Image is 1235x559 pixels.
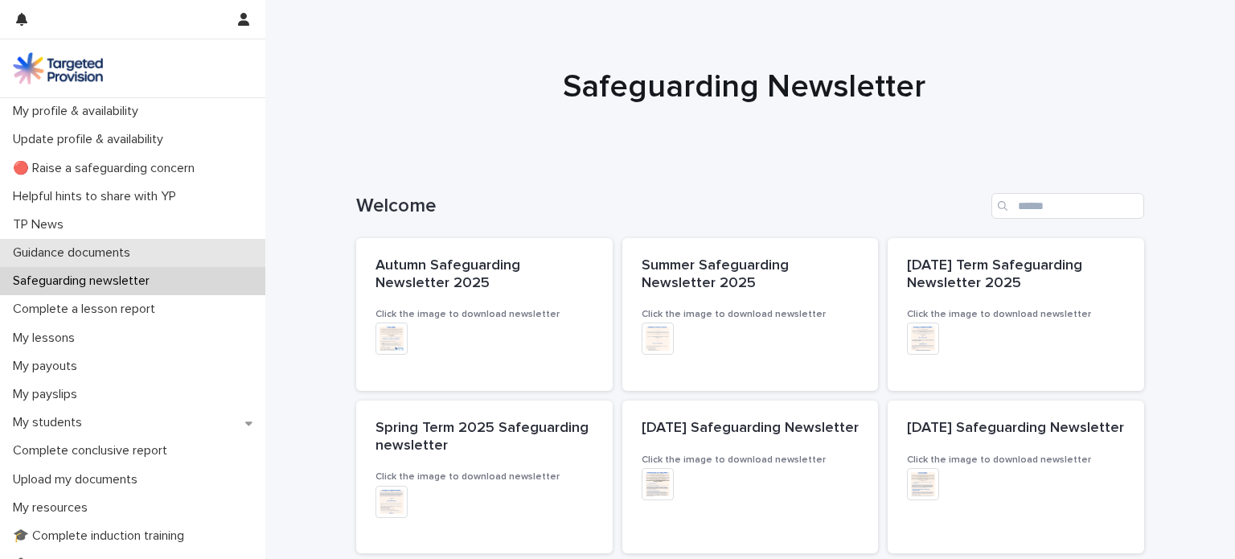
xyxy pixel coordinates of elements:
[907,258,1086,290] span: [DATE] Term Safeguarding Newsletter 2025
[6,472,150,487] p: Upload my documents
[991,193,1144,219] input: Search
[888,238,1144,391] a: [DATE] Term Safeguarding Newsletter 2025Click the image to download newsletter
[6,161,207,176] p: 🔴 Raise a safeguarding concern
[907,454,1125,467] h3: Click the image to download newsletter
[375,308,593,321] h3: Click the image to download newsletter
[375,258,524,290] span: Autumn Safeguarding Newsletter 2025
[6,245,143,261] p: Guidance documents
[6,415,95,430] p: My students
[888,401,1144,553] a: [DATE] Safeguarding NewsletterClick the image to download newsletter
[356,401,613,553] a: Spring Term 2025 Safeguarding newsletterClick the image to download newsletter
[6,273,162,289] p: Safeguarding newsletter
[350,68,1138,106] h1: Safeguarding Newsletter
[642,421,859,435] span: [DATE] Safeguarding Newsletter
[6,528,197,544] p: 🎓 Complete induction training
[356,195,985,218] h1: Welcome
[642,454,860,467] h3: Click the image to download newsletter
[6,331,88,346] p: My lessons
[622,401,879,553] a: [DATE] Safeguarding NewsletterClick the image to download newsletter
[6,302,168,317] p: Complete a lesson report
[6,217,76,232] p: TP News
[907,421,1124,435] span: [DATE] Safeguarding Newsletter
[642,308,860,321] h3: Click the image to download newsletter
[13,52,103,84] img: M5nRWzHhSzIhMunXDL62
[6,189,189,204] p: Helpful hints to share with YP
[642,258,793,290] span: Summer Safeguarding Newsletter 2025
[6,443,180,458] p: Complete conclusive report
[375,471,593,483] h3: Click the image to download newsletter
[6,359,90,374] p: My payouts
[907,308,1125,321] h3: Click the image to download newsletter
[6,104,151,119] p: My profile & availability
[6,387,90,402] p: My payslips
[356,238,613,391] a: Autumn Safeguarding Newsletter 2025Click the image to download newsletter
[6,132,176,147] p: Update profile & availability
[375,421,593,453] span: Spring Term 2025 Safeguarding newsletter
[6,500,101,516] p: My resources
[622,238,879,391] a: Summer Safeguarding Newsletter 2025Click the image to download newsletter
